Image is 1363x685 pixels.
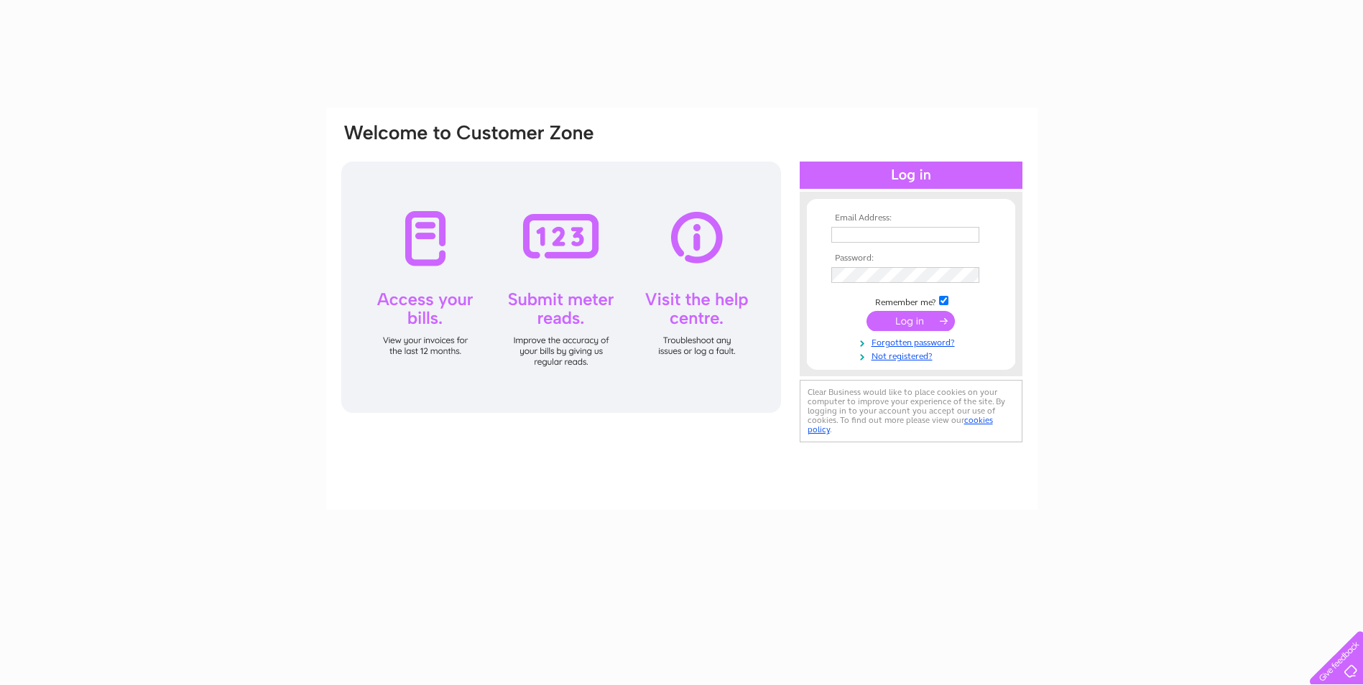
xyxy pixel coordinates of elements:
[828,253,994,264] th: Password:
[831,348,994,362] a: Not registered?
[800,380,1022,442] div: Clear Business would like to place cookies on your computer to improve your experience of the sit...
[867,311,955,331] input: Submit
[808,415,993,434] a: cookies policy
[828,213,994,223] th: Email Address:
[831,335,994,348] a: Forgotten password?
[828,294,994,308] td: Remember me?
